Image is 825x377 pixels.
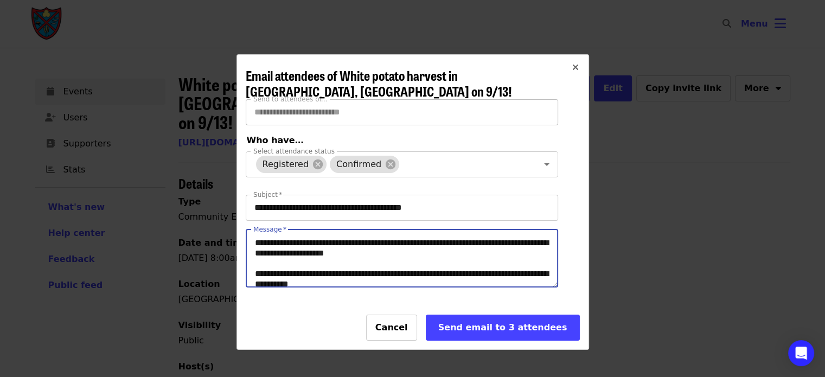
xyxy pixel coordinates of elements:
[256,156,327,173] div: Registered
[539,157,554,172] button: Open
[246,99,558,125] input: Send to attendees of...
[330,156,399,173] div: Confirmed
[562,55,589,81] button: Close
[366,315,417,341] button: Cancel
[253,226,286,233] label: Message
[426,315,580,341] button: Send email to 3 attendees
[330,159,388,169] span: Confirmed
[572,62,579,73] i: times icon
[788,340,814,366] div: Open Intercom Messenger
[246,195,558,221] input: Subject
[253,191,282,198] label: Subject
[435,321,571,334] div: Send email to 3 attendees
[256,159,316,169] span: Registered
[253,96,327,103] label: Send to attendees of...
[253,148,335,155] label: Select attendance status
[247,135,304,145] span: Who have…
[246,230,558,287] textarea: Message
[246,66,512,100] span: Email attendees of White potato harvest in [GEOGRAPHIC_DATA], [GEOGRAPHIC_DATA] on 9/13!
